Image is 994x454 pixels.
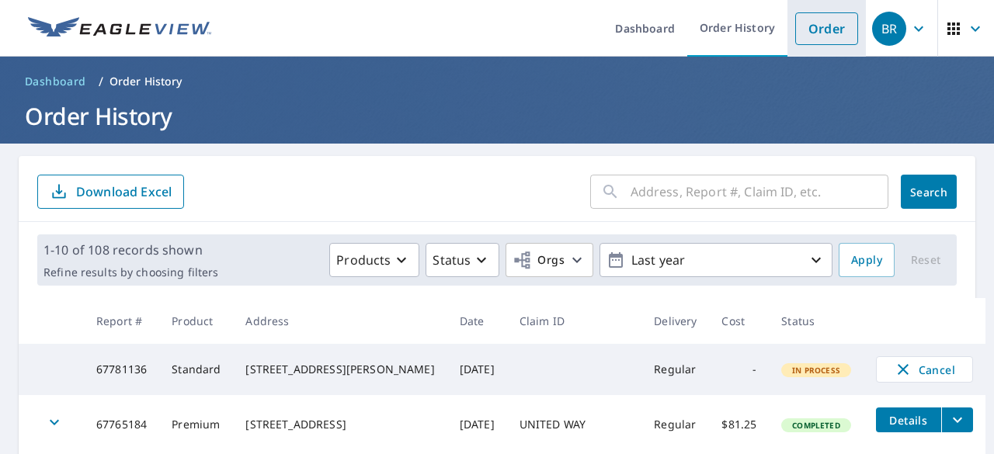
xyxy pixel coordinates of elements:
[795,12,858,45] a: Order
[913,185,944,199] span: Search
[769,298,864,344] th: Status
[631,170,888,213] input: Address, Report #, Claim ID, etc.
[783,420,849,431] span: Completed
[159,344,233,395] td: Standard
[709,298,769,344] th: Cost
[37,175,184,209] button: Download Excel
[159,298,233,344] th: Product
[709,395,769,454] td: $81.25
[876,407,941,432] button: detailsBtn-67765184
[709,344,769,395] td: -
[19,100,975,132] h1: Order History
[641,395,709,454] td: Regular
[329,243,419,277] button: Products
[19,69,92,94] a: Dashboard
[43,265,218,279] p: Refine results by choosing filters
[245,362,434,377] div: [STREET_ADDRESS][PERSON_NAME]
[941,407,973,432] button: filesDropdownBtn-67765184
[783,365,850,376] span: In Process
[876,356,973,383] button: Cancel
[43,241,218,259] p: 1-10 of 108 records shown
[447,395,507,454] td: [DATE]
[885,413,932,428] span: Details
[507,298,642,344] th: Claim ID
[25,74,86,89] span: Dashboard
[245,417,434,432] div: [STREET_ADDRESS]
[447,298,507,344] th: Date
[28,17,211,40] img: EV Logo
[84,395,159,454] td: 67765184
[447,344,507,395] td: [DATE]
[84,344,159,395] td: 67781136
[600,243,832,277] button: Last year
[19,69,975,94] nav: breadcrumb
[433,251,471,269] p: Status
[513,251,565,270] span: Orgs
[159,395,233,454] td: Premium
[839,243,895,277] button: Apply
[426,243,499,277] button: Status
[625,247,807,274] p: Last year
[901,175,957,209] button: Search
[507,395,642,454] td: UNITED WAY
[109,74,182,89] p: Order History
[233,298,447,344] th: Address
[84,298,159,344] th: Report #
[76,183,172,200] p: Download Excel
[99,72,103,91] li: /
[506,243,593,277] button: Orgs
[641,298,709,344] th: Delivery
[872,12,906,46] div: BR
[336,251,391,269] p: Products
[892,360,957,379] span: Cancel
[641,344,709,395] td: Regular
[851,251,882,270] span: Apply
